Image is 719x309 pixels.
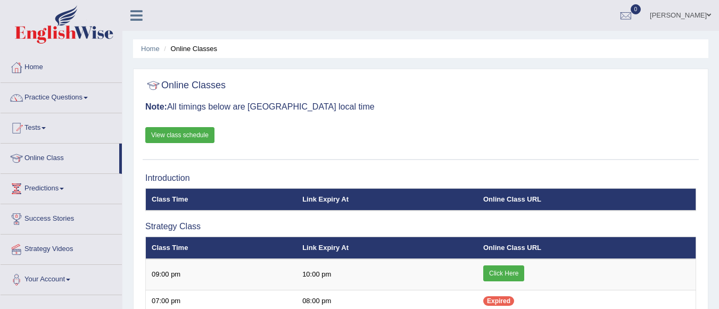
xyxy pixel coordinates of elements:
[483,265,524,281] a: Click Here
[1,144,119,170] a: Online Class
[1,265,122,291] a: Your Account
[145,222,696,231] h3: Strategy Class
[631,4,641,14] span: 0
[161,44,217,54] li: Online Classes
[145,102,696,112] h3: All timings below are [GEOGRAPHIC_DATA] local time
[145,78,226,94] h2: Online Classes
[1,174,122,201] a: Predictions
[146,188,297,211] th: Class Time
[145,127,214,143] a: View class schedule
[146,259,297,290] td: 09:00 pm
[1,113,122,140] a: Tests
[1,53,122,79] a: Home
[145,173,696,183] h3: Introduction
[483,296,514,306] span: Expired
[1,204,122,231] a: Success Stories
[296,188,477,211] th: Link Expiry At
[296,259,477,290] td: 10:00 pm
[141,45,160,53] a: Home
[1,83,122,110] a: Practice Questions
[146,237,297,259] th: Class Time
[145,102,167,111] b: Note:
[477,237,696,259] th: Online Class URL
[477,188,696,211] th: Online Class URL
[1,235,122,261] a: Strategy Videos
[296,237,477,259] th: Link Expiry At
